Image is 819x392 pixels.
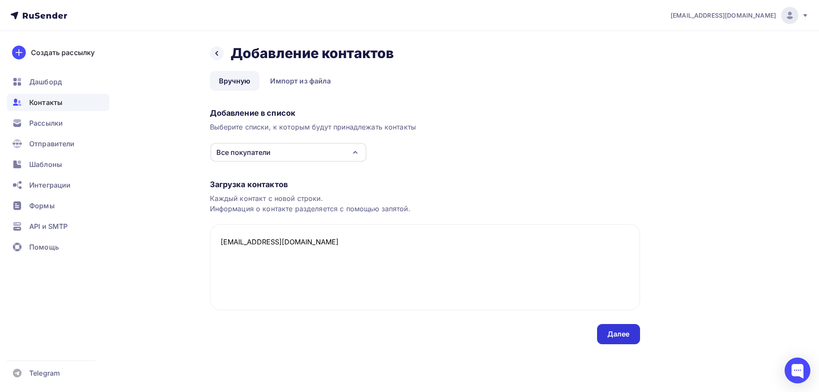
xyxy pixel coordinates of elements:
div: Создать рассылку [31,47,95,58]
div: Все покупатели [216,147,271,157]
a: Отправители [7,135,109,152]
a: Шаблоны [7,156,109,173]
h2: Добавление контактов [231,45,394,62]
div: Далее [607,329,630,339]
span: Помощь [29,242,59,252]
div: Загрузка контактов [210,179,640,190]
button: Все покупатели [210,142,367,162]
a: Рассылки [7,114,109,132]
span: Контакты [29,97,62,108]
a: Контакты [7,94,109,111]
span: Telegram [29,368,60,378]
a: Вручную [210,71,260,91]
span: Дашборд [29,77,62,87]
a: Формы [7,197,109,214]
span: API и SMTP [29,221,68,231]
span: Шаблоны [29,159,62,170]
span: Отправители [29,139,75,149]
div: Добавление в список [210,108,640,118]
span: Интеграции [29,180,71,190]
span: Рассылки [29,118,63,128]
div: Каждый контакт с новой строки. Информация о контакте разделяется с помощью запятой. [210,193,640,214]
a: [EMAIL_ADDRESS][DOMAIN_NAME] [671,7,809,24]
span: Формы [29,201,55,211]
a: Дашборд [7,73,109,90]
div: Выберите списки, к которым будут принадлежать контакты [210,122,640,132]
a: Импорт из файла [261,71,340,91]
span: [EMAIL_ADDRESS][DOMAIN_NAME] [671,11,776,20]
